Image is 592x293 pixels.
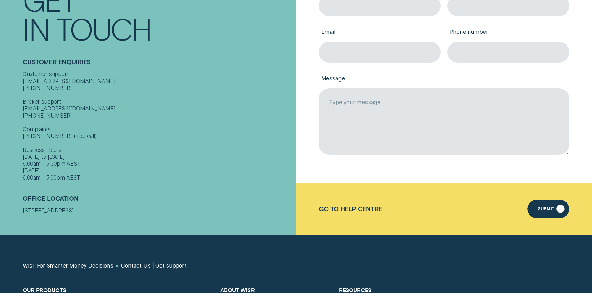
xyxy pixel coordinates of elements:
h2: Customer Enquiries [23,59,292,71]
button: Submit [527,200,569,218]
a: Go to Help Centre [319,205,382,212]
label: Phone number [447,23,569,42]
div: Touch [56,14,151,43]
h2: Office Location [23,195,292,207]
label: Email [319,23,441,42]
div: In [23,14,49,43]
label: Message [319,69,569,88]
a: Contact Us | Get support [121,262,187,269]
div: Customer support [EMAIL_ADDRESS][DOMAIN_NAME] [PHONE_NUMBER] Broker support [EMAIL_ADDRESS][DOMAI... [23,71,292,181]
div: [STREET_ADDRESS] [23,207,292,214]
a: Wisr: For Smarter Money Decisions [23,262,113,269]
